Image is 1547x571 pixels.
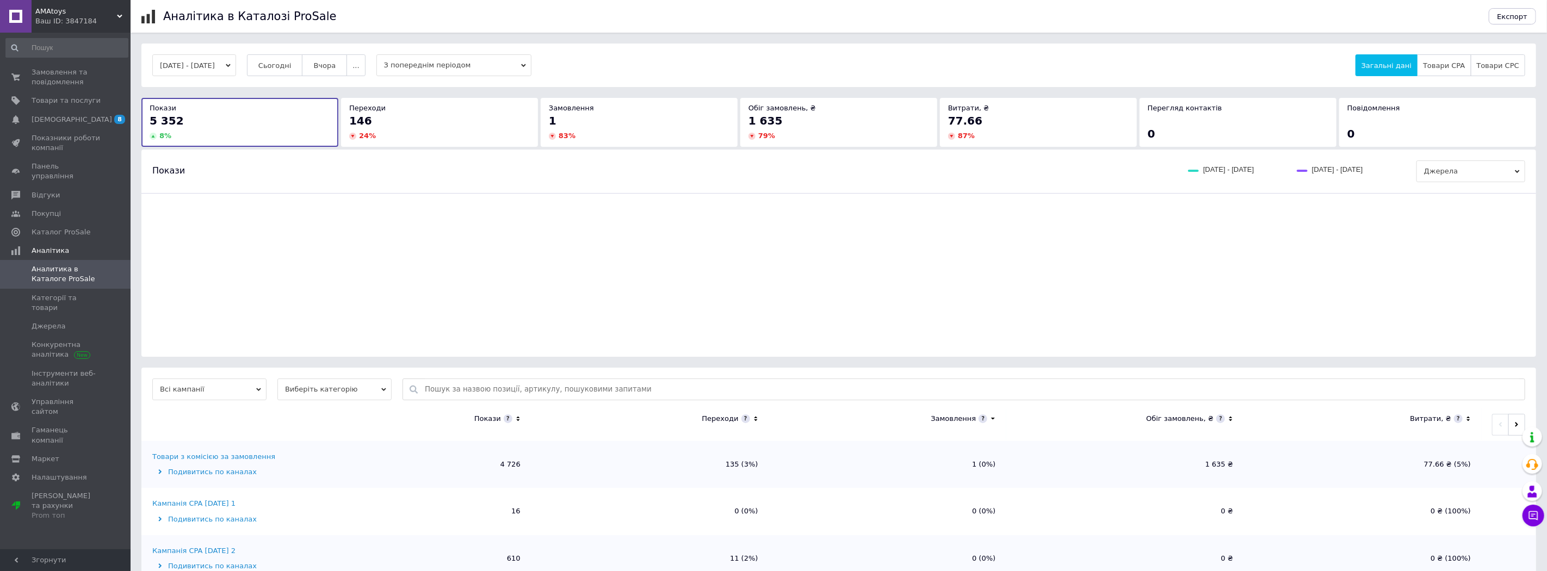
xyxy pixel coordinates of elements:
button: Експорт [1489,8,1537,24]
span: Маркет [32,454,59,464]
span: ... [352,61,359,70]
span: Експорт [1498,13,1528,21]
span: Товари CPC [1477,61,1519,70]
td: 1 635 ₴ [1006,441,1244,488]
span: Перегляд контактів [1148,104,1222,112]
span: Покази [150,104,176,112]
span: Налаштування [32,473,87,482]
div: Prom топ [32,511,101,520]
span: 24 % [359,132,376,140]
button: ... [346,54,365,76]
td: 0 (0%) [531,488,769,535]
span: 77.66 [948,114,982,127]
h1: Аналітика в Каталозі ProSale [163,10,336,23]
input: Пошук за назвою позиції, артикулу, пошуковими запитами [425,379,1519,400]
span: Переходи [349,104,386,112]
div: Подивитись по каналах [152,514,291,524]
span: 1 [549,114,556,127]
span: Категорії та товари [32,293,101,313]
span: Витрати, ₴ [948,104,989,112]
span: Загальні дані [1362,61,1412,70]
span: Вчора [313,61,336,70]
span: Сьогодні [258,61,292,70]
span: Всі кампанії [152,378,267,400]
span: Аналітика [32,246,69,256]
span: Управління сайтом [32,397,101,417]
td: 16 [294,488,531,535]
span: [PERSON_NAME] та рахунки [32,491,101,521]
span: Гаманець компанії [32,425,101,445]
button: Товари CPC [1471,54,1525,76]
span: 0 [1148,127,1155,140]
span: Покази [152,165,185,177]
span: AMAtoys [35,7,117,16]
button: Вчора [302,54,347,76]
span: Товари та послуги [32,96,101,105]
div: Покази [474,414,501,424]
div: Кампанія CPA [DATE] 2 [152,546,236,556]
span: Інструменти веб-аналітики [32,369,101,388]
span: 87 % [958,132,975,140]
span: Повідомлення [1347,104,1400,112]
td: 4 726 [294,441,531,488]
div: Товари з комісією за замовлення [152,452,275,462]
td: 0 (0%) [769,488,1007,535]
span: Каталог ProSale [32,227,90,237]
div: Замовлення [931,414,976,424]
span: 5 352 [150,114,184,127]
input: Пошук [5,38,128,58]
span: 83 % [559,132,576,140]
button: [DATE] - [DATE] [152,54,236,76]
span: 8 % [159,132,171,140]
span: Відгуки [32,190,60,200]
button: Сьогодні [247,54,303,76]
td: 77.66 ₴ (5%) [1244,441,1482,488]
span: Конкурентна аналітика [32,340,101,359]
span: Обіг замовлень, ₴ [748,104,816,112]
button: Чат з покупцем [1523,505,1544,526]
span: [DEMOGRAPHIC_DATA] [32,115,112,125]
span: 79 % [758,132,775,140]
span: 1 635 [748,114,783,127]
div: Переходи [702,414,738,424]
span: Замовлення [549,104,594,112]
span: Показники роботи компанії [32,133,101,153]
span: Джерела [1416,160,1525,182]
div: Обіг замовлень, ₴ [1146,414,1214,424]
td: 135 (3%) [531,441,769,488]
div: Ваш ID: 3847184 [35,16,131,26]
div: Витрати, ₴ [1410,414,1451,424]
span: Товари CPA [1423,61,1465,70]
span: З попереднім періодом [376,54,531,76]
div: Подивитись по каналах [152,561,291,571]
td: 1 (0%) [769,441,1007,488]
td: 0 ₴ [1006,488,1244,535]
div: Подивитись по каналах [152,467,291,477]
div: Кампанія CPA [DATE] 1 [152,499,236,508]
button: Загальні дані [1356,54,1418,76]
span: Джерела [32,321,65,331]
button: Товари CPA [1417,54,1471,76]
span: Виберіть категорію [277,378,392,400]
td: 0 ₴ (100%) [1244,488,1482,535]
span: Панель управління [32,162,101,181]
span: 8 [114,115,125,124]
span: Замовлення та повідомлення [32,67,101,87]
span: Аналитика в Каталоге ProSale [32,264,101,284]
span: 0 [1347,127,1355,140]
span: 146 [349,114,372,127]
span: Покупці [32,209,61,219]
